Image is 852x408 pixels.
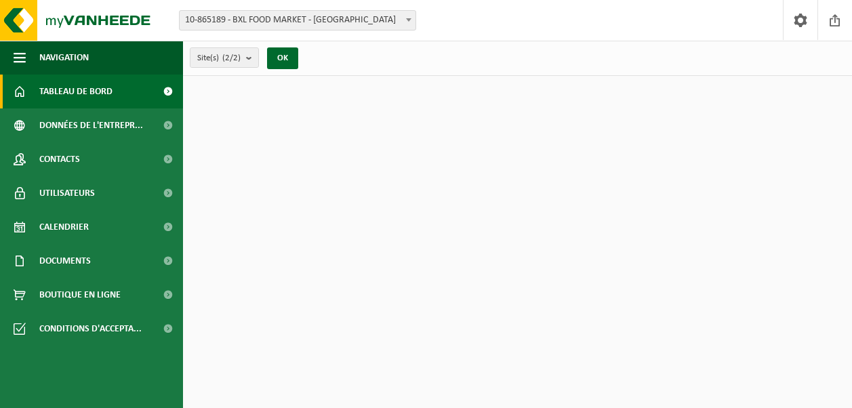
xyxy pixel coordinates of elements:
[39,75,113,108] span: Tableau de bord
[39,210,89,244] span: Calendrier
[180,11,415,30] span: 10-865189 - BXL FOOD MARKET - BRUSSEL
[39,312,142,346] span: Conditions d'accepta...
[197,48,241,68] span: Site(s)
[39,108,143,142] span: Données de l'entrepr...
[39,176,95,210] span: Utilisateurs
[39,41,89,75] span: Navigation
[190,47,259,68] button: Site(s)(2/2)
[39,244,91,278] span: Documents
[179,10,416,30] span: 10-865189 - BXL FOOD MARKET - BRUSSEL
[39,142,80,176] span: Contacts
[267,47,298,69] button: OK
[222,54,241,62] count: (2/2)
[39,278,121,312] span: Boutique en ligne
